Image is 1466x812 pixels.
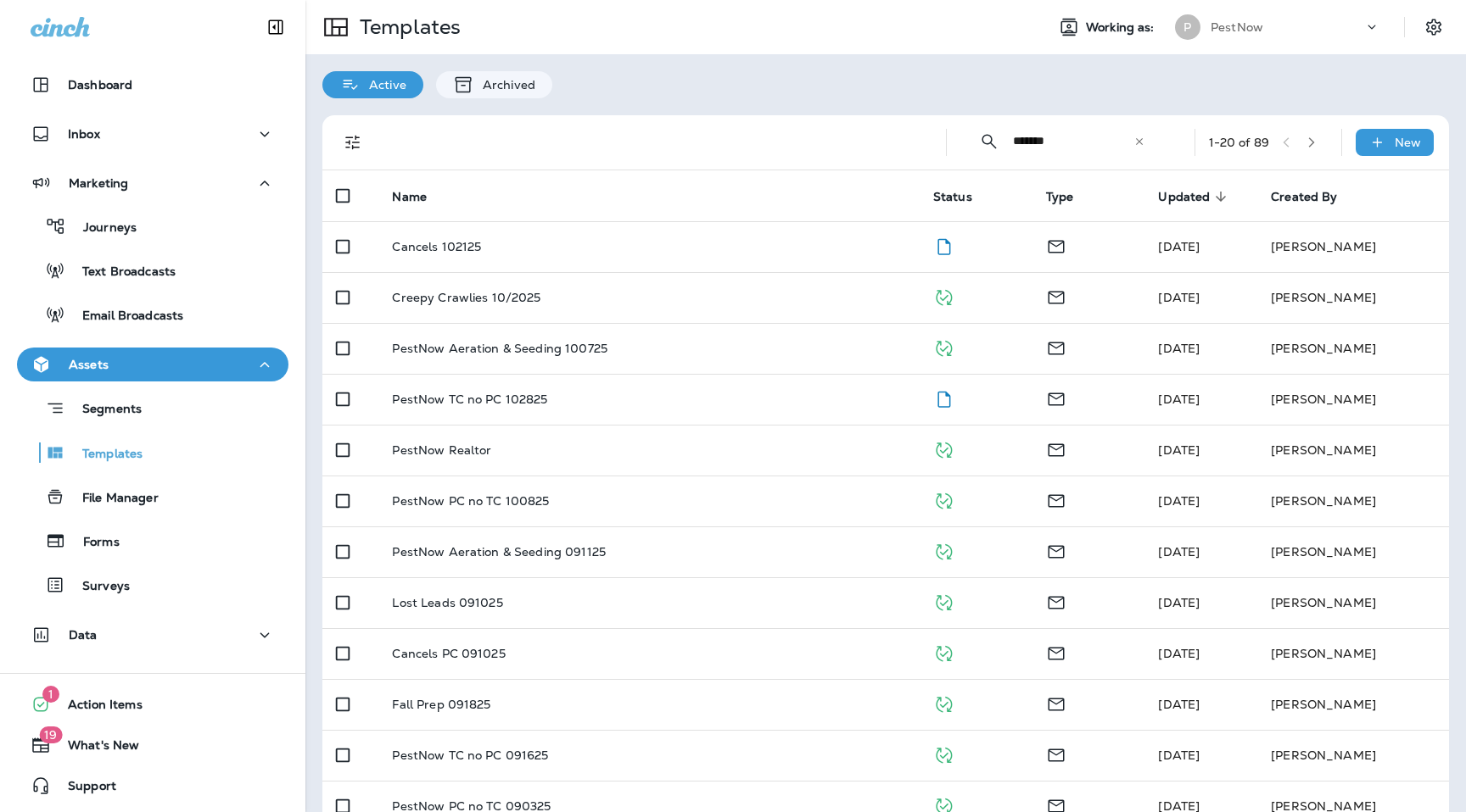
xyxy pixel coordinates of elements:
[933,189,994,204] span: Status
[933,644,954,659] span: Published
[17,769,288,803] button: Support
[252,10,299,44] button: Collapse Sidebar
[392,392,547,406] p: PestNow TC no PC 102825
[361,78,406,92] p: Active
[1158,748,1200,763] span: Julia Horton
[392,342,607,355] p: PestNow Aeration & Seeding 100725
[17,523,288,559] button: Forms
[1257,730,1449,781] td: [PERSON_NAME]
[17,435,288,470] button: Templates
[66,535,120,551] p: Forms
[392,698,490,711] p: Fall Prep 091825
[933,695,954,710] span: Published
[1175,14,1200,40] div: P
[336,125,370,159] button: Filters
[1257,425,1449,476] td: [PERSON_NAME]
[1257,374,1449,425] td: [PERSON_NAME]
[51,698,143,718] span: Action Items
[1158,189,1232,204] span: Updated
[933,593,954,609] span: Published
[1271,189,1359,204] span: Created By
[68,78,132,92] p: Dashboard
[17,209,288,244] button: Journeys
[1271,190,1337,204] span: Created By
[1257,272,1449,323] td: [PERSON_NAME]
[42,686,59,703] span: 1
[933,797,954,812] span: Published
[1158,697,1200,712] span: Julia Horton
[972,125,1006,159] button: Collapse Search
[933,390,954,405] span: Draft
[1158,544,1200,559] span: Julia Horton
[51,779,116,799] span: Support
[1046,441,1066,456] span: Email
[65,579,130,595] p: Surveys
[65,402,142,419] p: Segments
[392,748,548,762] p: PestNow TC no PC 091625
[392,240,481,253] p: Cancels 102125
[1086,20,1158,35] span: Working as:
[17,68,288,102] button: Dashboard
[1418,12,1449,42] button: Settings
[65,309,183,325] p: Email Broadcasts
[392,545,606,559] p: PestNow Aeration & Seeding 091125
[1046,189,1096,204] span: Type
[1158,392,1200,407] span: Julia Horton
[392,596,502,609] p: Lost Leads 091025
[1158,290,1200,305] span: Julia Horton
[17,253,288,288] button: Text Broadcasts
[65,264,176,281] p: Text Broadcasts
[392,190,427,204] span: Name
[1046,797,1066,812] span: Email
[51,738,139,759] span: What's New
[933,746,954,761] span: Published
[392,291,540,304] p: Creepy Crawlies 10/2025
[1158,595,1200,610] span: Julia Horton
[17,728,288,762] button: 19What's New
[1257,679,1449,730] td: [PERSON_NAME]
[17,618,288,652] button: Data
[39,726,62,743] span: 19
[65,447,143,463] p: Templates
[17,166,288,200] button: Marketing
[1158,646,1200,661] span: Julia Horton
[392,647,505,660] p: Cancels PC 091025
[392,443,491,457] p: PestNow Realtor
[1158,239,1200,254] span: Julia Horton
[933,288,954,303] span: Published
[1046,542,1066,558] span: Email
[17,117,288,151] button: Inbox
[392,189,449,204] span: Name
[1395,136,1421,149] p: New
[1046,237,1066,253] span: Email
[17,567,288,603] button: Surveys
[353,14,461,40] p: Templates
[1211,20,1263,34] p: PestNow
[1046,190,1074,204] span: Type
[933,237,954,253] span: Draft
[69,358,109,371] p: Assets
[933,492,954,507] span: Published
[17,479,288,514] button: File Manager
[1046,695,1066,710] span: Email
[17,348,288,381] button: Assets
[1257,221,1449,272] td: [PERSON_NAME]
[17,390,288,426] button: Segments
[1257,628,1449,679] td: [PERSON_NAME]
[1046,746,1066,761] span: Email
[933,339,954,354] span: Published
[1209,136,1269,149] div: 1 - 20 of 89
[933,441,954,456] span: Published
[1257,323,1449,374] td: [PERSON_NAME]
[1046,644,1066,659] span: Email
[1158,190,1210,204] span: Updated
[1046,390,1066,405] span: Email
[1257,577,1449,628] td: [PERSON_NAME]
[69,628,98,642] p: Data
[1158,341,1200,356] span: Julia Horton
[66,220,137,236] p: Journeys
[69,176,128,190] p: Marketing
[68,127,100,141] p: Inbox
[1158,493,1200,509] span: Julia Horton
[1046,593,1066,609] span: Email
